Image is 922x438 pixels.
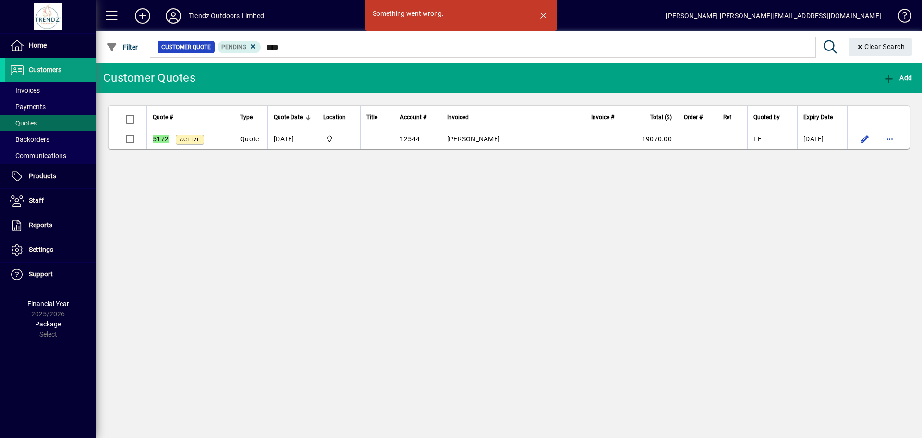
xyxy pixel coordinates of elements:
[753,135,762,143] span: LF
[10,152,66,160] span: Communications
[323,112,346,123] span: Location
[29,41,47,49] span: Home
[323,134,354,144] span: New Plymouth
[5,213,96,238] a: Reports
[29,172,56,180] span: Products
[29,66,61,74] span: Customers
[883,74,912,82] span: Add
[650,112,672,123] span: Total ($)
[189,8,264,24] div: Trendz Outdoors Limited
[5,115,96,131] a: Quotes
[753,112,791,123] div: Quoted by
[881,69,914,87] button: Add
[591,112,614,123] span: Invoice #
[106,43,138,51] span: Filter
[803,112,833,123] span: Expiry Date
[10,87,40,94] span: Invoices
[5,148,96,164] a: Communications
[891,2,910,33] a: Knowledge Base
[400,112,435,123] div: Account #
[29,270,53,278] span: Support
[723,112,741,123] div: Ref
[240,135,259,143] span: Quote
[267,129,317,149] td: [DATE]
[797,129,847,149] td: [DATE]
[400,135,420,143] span: 12544
[882,131,898,147] button: More options
[153,112,204,123] div: Quote #
[10,136,49,143] span: Backorders
[5,263,96,287] a: Support
[218,41,261,53] mat-chip: Pending Status: Pending
[158,7,189,25] button: Profile
[161,42,211,52] span: Customer Quote
[29,221,52,229] span: Reports
[221,44,246,50] span: Pending
[29,246,53,253] span: Settings
[5,82,96,99] a: Invoices
[856,43,905,50] span: Clear Search
[447,112,579,123] div: Invoiced
[5,189,96,213] a: Staff
[620,129,678,149] td: 19070.00
[240,112,253,123] span: Type
[29,197,44,204] span: Staff
[684,112,711,123] div: Order #
[666,8,881,24] div: [PERSON_NAME] [PERSON_NAME][EMAIL_ADDRESS][DOMAIN_NAME]
[5,164,96,188] a: Products
[10,103,46,111] span: Payments
[104,38,141,56] button: Filter
[803,112,841,123] div: Expiry Date
[153,112,173,123] span: Quote #
[5,131,96,148] a: Backorders
[447,112,469,123] span: Invoiced
[10,119,37,127] span: Quotes
[5,238,96,262] a: Settings
[684,112,703,123] span: Order #
[323,112,354,123] div: Location
[857,131,873,147] button: Edit
[723,112,731,123] span: Ref
[153,135,169,143] em: 5172
[447,135,500,143] span: [PERSON_NAME]
[27,300,69,308] span: Financial Year
[366,112,388,123] div: Title
[849,38,913,56] button: Clear
[366,112,377,123] span: Title
[753,112,780,123] span: Quoted by
[274,112,311,123] div: Quote Date
[400,112,426,123] span: Account #
[5,34,96,58] a: Home
[35,320,61,328] span: Package
[103,70,195,86] div: Customer Quotes
[5,99,96,115] a: Payments
[180,137,200,143] span: Active
[127,7,158,25] button: Add
[274,112,303,123] span: Quote Date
